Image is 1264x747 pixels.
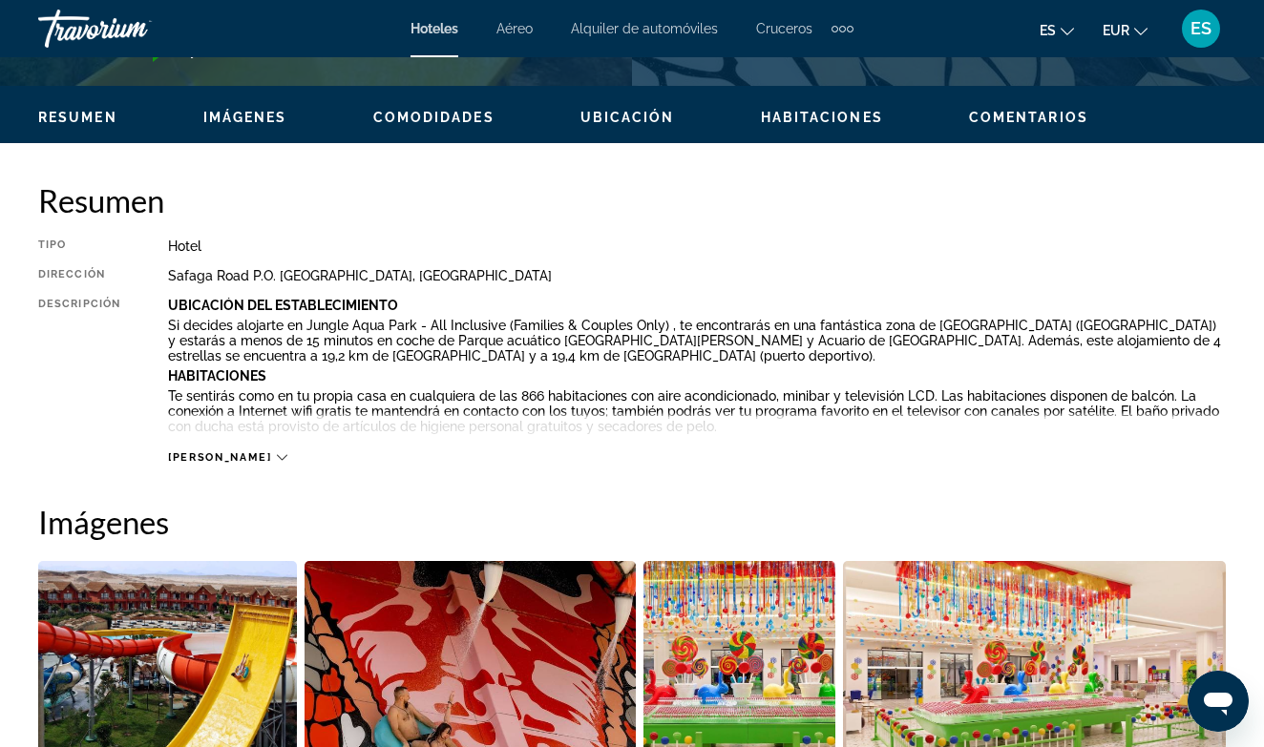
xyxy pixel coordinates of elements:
[38,181,1226,219] h2: Resumen
[38,239,120,254] div: Tipo
[38,4,229,53] a: Travorium
[38,298,120,441] div: Descripción
[38,110,117,125] span: Resumen
[761,110,883,125] span: Habitaciones
[373,109,495,126] button: Comodidades
[373,110,495,125] span: Comodidades
[761,109,883,126] button: Habitaciones
[496,21,533,36] a: Aéreo
[571,21,718,36] a: Alquiler de automóviles
[168,268,1226,283] div: Safaga Road P.O. [GEOGRAPHIC_DATA], [GEOGRAPHIC_DATA]
[1103,16,1148,44] button: Change currency
[1103,23,1129,38] span: EUR
[168,451,271,464] span: [PERSON_NAME]
[168,450,286,465] button: [PERSON_NAME]
[969,110,1088,125] span: Comentarios
[580,110,675,125] span: Ubicación
[168,368,266,384] b: Habitaciones
[168,239,1226,254] div: Hotel
[832,13,853,44] button: Extra navigation items
[1040,23,1056,38] span: es
[168,388,1226,434] p: Te sentirás como en tu propia casa en cualquiera de las 866 habitaciones con aire acondicionado, ...
[38,109,117,126] button: Resumen
[168,298,398,313] b: Ubicación Del Establecimiento
[1040,16,1074,44] button: Change language
[756,21,812,36] a: Cruceros
[203,109,287,126] button: Imágenes
[38,268,120,283] div: Dirección
[168,318,1226,363] p: Si decides alojarte en Jungle Aqua Park - All Inclusive (Families & Couples Only) , te encontrará...
[411,21,458,36] a: Hoteles
[1176,9,1226,49] button: User Menu
[203,110,287,125] span: Imágenes
[38,503,1226,541] h2: Imágenes
[580,109,675,126] button: Ubicación
[1188,671,1249,732] iframe: Botón para iniciar la ventana de mensajería
[1190,19,1211,38] span: ES
[969,109,1088,126] button: Comentarios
